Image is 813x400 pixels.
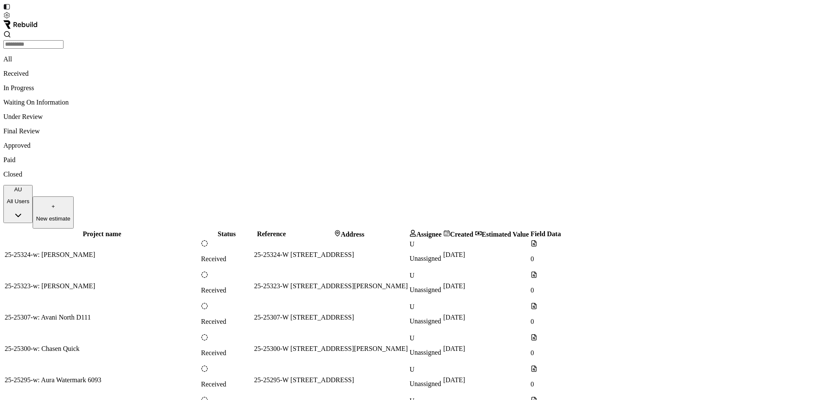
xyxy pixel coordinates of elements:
p: 0 [531,287,561,294]
div: Address [290,230,408,238]
img: toggle sidebar [3,3,10,10]
p: Unassigned [409,317,442,325]
p: Final Review [3,127,810,135]
div: Estimated Value [475,230,529,238]
p: 25-25307-W [254,314,289,321]
td: [STREET_ADDRESS] [290,365,408,395]
p: 25-25295-W [254,376,289,384]
p: [DATE] [443,314,473,321]
span: U [409,240,415,248]
p: Unassigned [409,286,442,294]
p: Unassigned [409,255,442,262]
span: U [409,303,415,310]
p: 25-25300-w: Chasen Quick [5,345,199,353]
p: 25-25323-W [254,282,289,290]
p: 25-25307-w: Avani North D111 [5,314,199,321]
div: Assignee [409,230,442,238]
p: In Progress [3,84,810,92]
td: [STREET_ADDRESS] [290,302,408,333]
p: 0 [531,255,561,263]
p: Unassigned [409,380,442,388]
td: [STREET_ADDRESS][PERSON_NAME] [290,334,408,364]
p: Under Review [3,113,810,121]
p: Waiting On Information [3,99,810,106]
p: 0 [531,318,561,326]
p: [DATE] [443,376,473,384]
button: AUAll Users [3,185,33,223]
td: [STREET_ADDRESS] [290,240,408,270]
p: 25-25300-W [254,345,289,353]
p: 0 [531,349,561,357]
div: Project name [5,230,199,238]
p: Received [3,70,810,77]
p: 0 [531,381,561,388]
p: Paid [3,156,810,164]
p: Closed [3,171,810,178]
p: 25-25324-W [254,251,289,259]
p: Unassigned [409,349,442,356]
button: +New estimate [33,196,74,229]
span: AU [14,186,22,193]
p: [DATE] [443,345,473,353]
p: Received [201,318,252,326]
p: [DATE] [443,282,473,290]
p: Received [201,349,252,357]
img: Rebuild [3,20,37,29]
p: All [3,55,810,63]
span: U [409,272,415,279]
p: 25-25324-w: [PERSON_NAME] [5,251,199,259]
p: 25-25295-w: Aura Watermark 6093 [5,376,199,384]
p: [DATE] [443,251,473,259]
p: Approved [3,142,810,149]
div: Reference [254,230,289,238]
div: Field Data [531,230,561,238]
span: U [409,334,415,342]
p: Received [201,287,252,294]
p: New estimate [36,215,70,222]
p: + [36,203,70,210]
div: Status [201,230,252,238]
span: U [409,366,415,373]
td: [STREET_ADDRESS][PERSON_NAME] [290,271,408,301]
p: Received [201,381,252,388]
p: 25-25323-w: [PERSON_NAME] [5,282,199,290]
p: All Users [7,198,29,204]
div: Created [443,230,473,238]
p: Received [201,255,252,263]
